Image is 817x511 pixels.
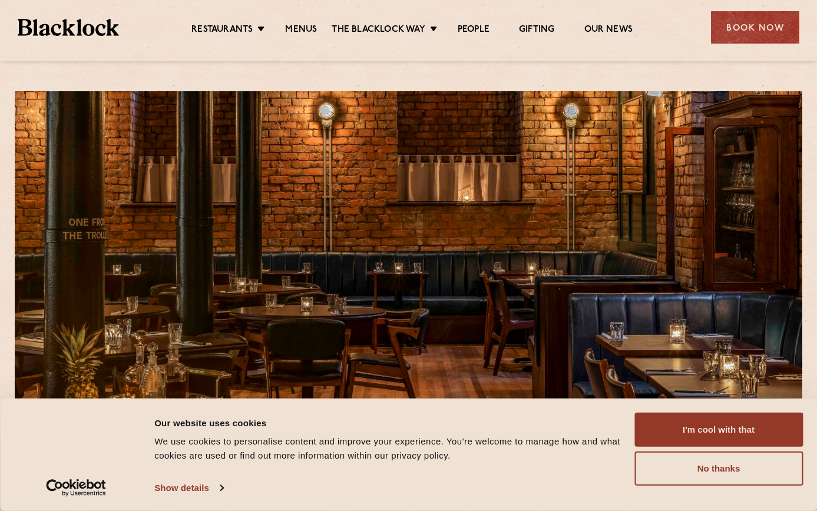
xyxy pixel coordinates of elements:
div: Our website uses cookies [154,416,621,430]
button: I'm cool with that [634,413,803,447]
a: Show details [154,479,223,497]
a: Restaurants [191,24,253,37]
div: Book Now [711,11,799,44]
img: BL_Textured_Logo-footer-cropped.svg [18,19,119,36]
div: We use cookies to personalise content and improve your experience. You're welcome to manage how a... [154,434,621,463]
button: No thanks [634,452,803,486]
a: Usercentrics Cookiebot - opens in a new window [25,479,128,497]
a: People [458,24,489,37]
a: The Blacklock Way [332,24,425,37]
a: Menus [285,24,317,37]
a: Gifting [519,24,554,37]
a: Our News [584,24,633,37]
